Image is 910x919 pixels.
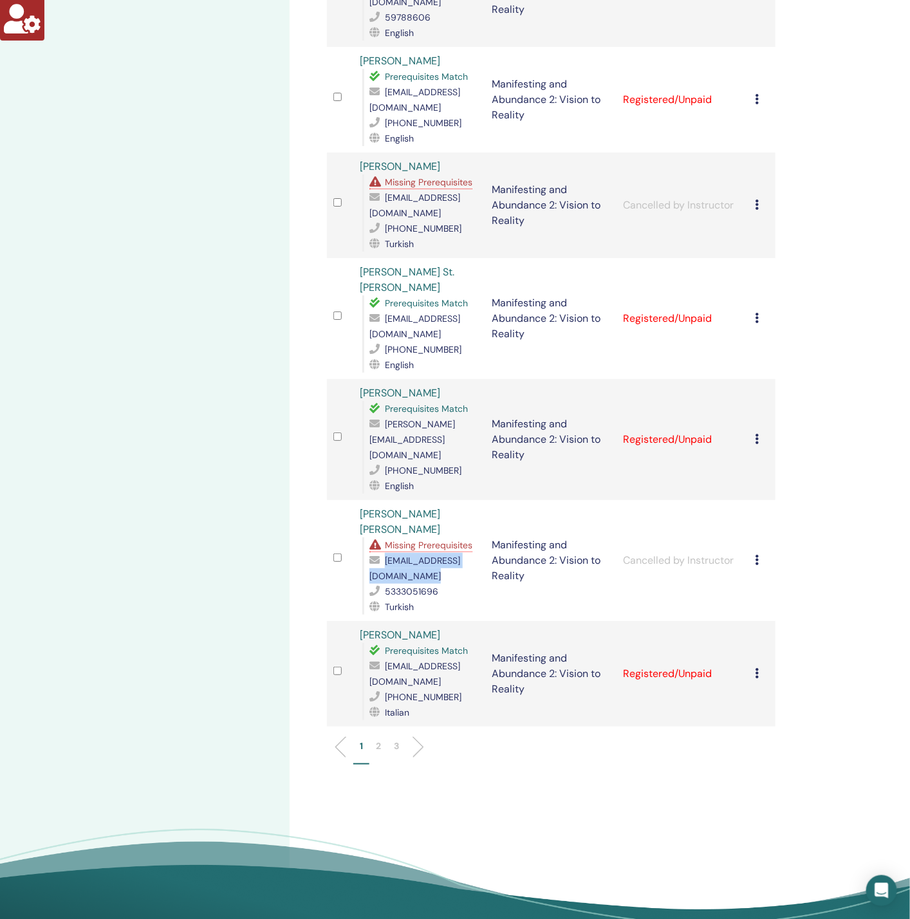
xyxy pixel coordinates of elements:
[369,313,460,340] span: [EMAIL_ADDRESS][DOMAIN_NAME]
[385,707,409,718] span: Italian
[394,739,399,753] p: 3
[385,71,468,82] span: Prerequisites Match
[866,875,897,906] div: Open Intercom Messenger
[385,403,468,414] span: Prerequisites Match
[385,586,438,597] span: 5333051696
[360,54,440,68] a: [PERSON_NAME]
[385,645,468,656] span: Prerequisites Match
[385,117,461,129] span: [PHONE_NUMBER]
[360,628,440,642] a: [PERSON_NAME]
[485,379,617,500] td: Manifesting and Abundance 2: Vision to Reality
[369,192,460,219] span: [EMAIL_ADDRESS][DOMAIN_NAME]
[360,739,363,753] p: 1
[369,86,460,113] span: [EMAIL_ADDRESS][DOMAIN_NAME]
[385,297,468,309] span: Prerequisites Match
[360,386,440,400] a: [PERSON_NAME]
[385,691,461,703] span: [PHONE_NUMBER]
[385,27,414,39] span: English
[485,47,617,153] td: Manifesting and Abundance 2: Vision to Reality
[385,12,431,23] span: 59788606
[485,621,617,727] td: Manifesting and Abundance 2: Vision to Reality
[385,539,472,551] span: Missing Prerequisites
[385,601,414,613] span: Turkish
[369,418,455,461] span: [PERSON_NAME][EMAIL_ADDRESS][DOMAIN_NAME]
[360,265,454,294] a: [PERSON_NAME] St. [PERSON_NAME]
[369,660,460,687] span: [EMAIL_ADDRESS][DOMAIN_NAME]
[385,133,414,144] span: English
[376,739,381,753] p: 2
[360,160,440,173] a: [PERSON_NAME]
[385,238,414,250] span: Turkish
[385,359,414,371] span: English
[385,176,472,188] span: Missing Prerequisites
[369,555,460,582] span: [EMAIL_ADDRESS][DOMAIN_NAME]
[485,153,617,258] td: Manifesting and Abundance 2: Vision to Reality
[385,465,461,476] span: [PHONE_NUMBER]
[385,223,461,234] span: [PHONE_NUMBER]
[485,500,617,621] td: Manifesting and Abundance 2: Vision to Reality
[360,507,440,536] a: [PERSON_NAME] [PERSON_NAME]
[385,344,461,355] span: [PHONE_NUMBER]
[485,258,617,379] td: Manifesting and Abundance 2: Vision to Reality
[385,480,414,492] span: English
